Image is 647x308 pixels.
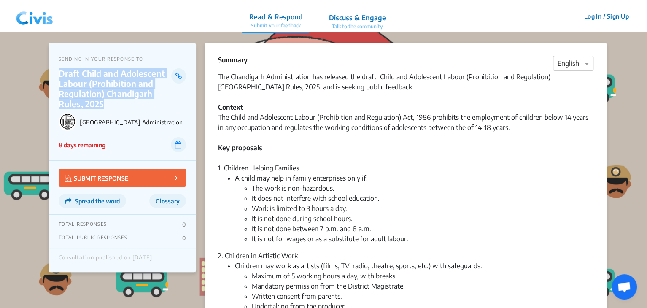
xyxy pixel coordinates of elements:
[218,103,243,111] strong: Context
[252,213,593,224] li: It is not done during school hours.
[218,251,593,261] div: 2. Children in Artistic Work
[252,291,593,301] li: Written consent from parents.
[149,194,186,208] button: Glossary
[59,113,76,131] img: Chandigarh Administration logo
[59,169,186,187] button: SUBMIT RESPONSE
[59,68,171,109] p: Draft Child and Adolescent Labour (Prohibition and Regulation) Chandigarh Rules, 2025
[235,173,593,244] li: A child may help in family enterprises only if:
[329,13,386,23] p: Discuss & Engage
[59,221,107,228] p: TOTAL RESPONSES
[80,119,186,126] p: [GEOGRAPHIC_DATA] Administration
[182,235,186,241] p: 0
[252,234,593,244] li: It is not for wages or as a substitute for adult labour.
[13,4,57,29] img: navlogo.png
[156,197,180,205] span: Glossary
[252,271,593,281] li: Maximum of 5 working hours a day, with breaks.
[578,10,634,23] button: Log In / Sign Up
[218,143,262,152] strong: Key proposals
[59,140,105,149] p: 8 days remaining
[252,183,593,193] li: The work is non-hazardous.
[218,55,248,65] p: Summary
[59,254,152,265] div: Consultation published on [DATE]
[75,197,120,205] span: Spread the word
[252,203,593,213] li: Work is limited to 3 hours a day.
[329,23,386,30] p: Talk to the community
[65,175,72,182] img: Vector.jpg
[249,12,302,22] p: Read & Respond
[252,193,593,203] li: It does not interfere with school education.
[182,221,186,228] p: 0
[59,56,186,62] p: SENDING IN YOUR RESPONSE TO
[59,194,126,208] button: Spread the word
[249,22,302,30] p: Submit your feedback
[612,274,637,300] div: Open chat
[65,173,129,183] p: SUBMIT RESPONSE
[252,281,593,291] li: Mandatory permission from the District Magistrate.
[252,224,593,234] li: It is not done between 7 p.m. and 8 a.m.
[59,235,127,241] p: TOTAL PUBLIC RESPONSES
[218,72,593,163] div: The Chandigarh Administration has released the draft Child and Adolescent Labour (Prohibition and...
[218,163,593,173] div: 1. Children Helping Families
